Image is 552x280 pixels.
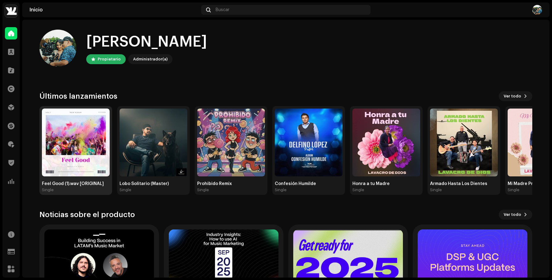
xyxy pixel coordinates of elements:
[275,109,343,176] img: f978c4f7-bb79-4a7e-98a8-a5abf74b94ad
[508,187,519,192] div: Single
[120,181,187,186] div: Lobo Solitario (Master)
[430,181,498,186] div: Armado Hasta Los Dientes
[42,109,110,176] img: ff04527d-908b-4160-b9ec-a5665db7c51d
[86,32,207,52] div: [PERSON_NAME]
[352,187,364,192] div: Single
[120,109,187,176] img: c4f24329-247a-4f4c-bd8c-286eb2ef7304
[120,187,131,192] div: Single
[275,187,286,192] div: Single
[499,210,532,220] button: Ver todo
[42,181,110,186] div: Feel Good (1).wav [ORIGINAL]
[197,181,265,186] div: Prohibido Remix
[39,91,117,101] h3: Últimos lanzamientos
[275,181,343,186] div: Confesión Humilde
[133,56,168,63] div: Administrador(a)
[197,109,265,176] img: e52b5106-6095-41ae-85ab-e41a7aab2525
[216,7,229,12] span: Buscar
[5,5,17,17] img: a0cb7215-512d-4475-8dcc-39c3dc2549d0
[504,208,521,221] span: Ver todo
[42,187,54,192] div: Single
[504,90,521,102] span: Ver todo
[352,109,420,176] img: 68c52ea9-0739-4a32-9dd0-4715999ebf38
[430,109,498,176] img: f8e41e60-edca-4abe-a70d-194a129ab175
[30,7,199,12] div: Inicio
[39,30,76,67] img: 9d8bb8e1-882d-4cad-b6ab-e8a3da621c55
[352,181,420,186] div: Honra a tu Madre
[430,187,442,192] div: Single
[499,91,532,101] button: Ver todo
[532,5,542,15] img: 9d8bb8e1-882d-4cad-b6ab-e8a3da621c55
[197,187,209,192] div: Single
[98,56,121,63] div: Propietario
[39,210,135,220] h3: Noticias sobre el producto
